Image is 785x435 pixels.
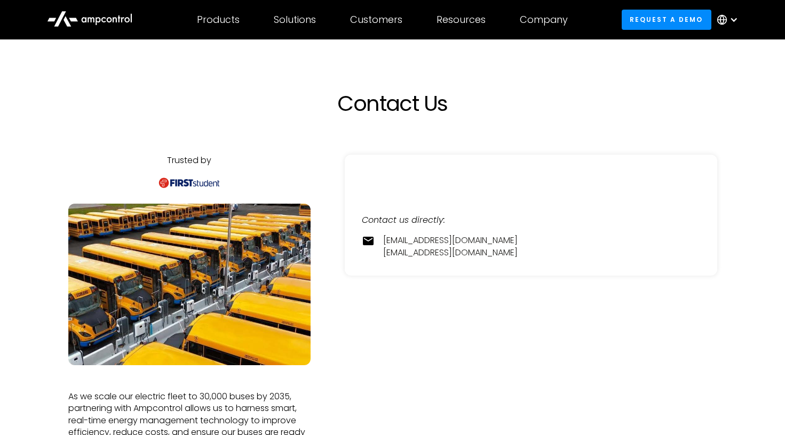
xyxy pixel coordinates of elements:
a: [EMAIL_ADDRESS][DOMAIN_NAME] [383,247,518,259]
div: Customers [350,14,402,26]
div: Products [197,14,240,26]
a: [EMAIL_ADDRESS][DOMAIN_NAME] [383,235,518,246]
h1: Contact Us [158,91,628,116]
div: Contact us directly: [362,214,700,226]
div: Solutions [274,14,316,26]
div: Resources [437,14,486,26]
a: Request a demo [622,10,711,29]
div: Company [520,14,568,26]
